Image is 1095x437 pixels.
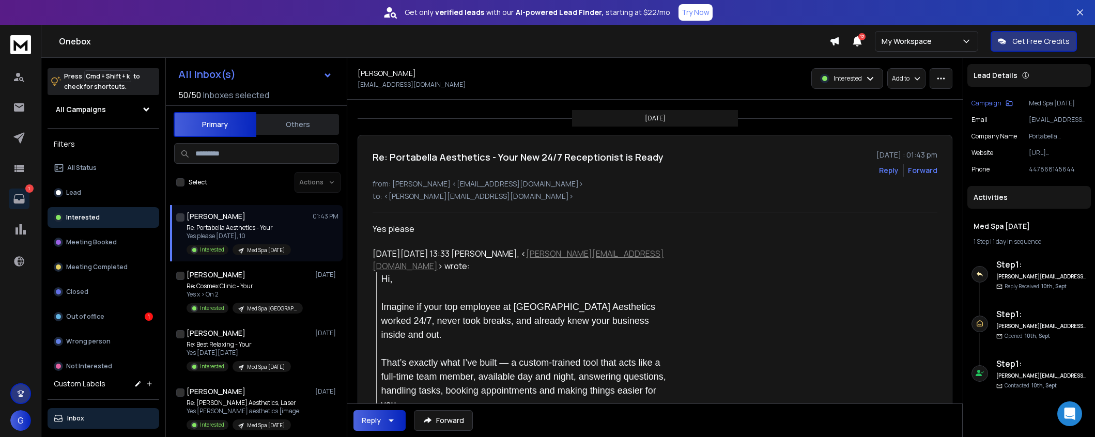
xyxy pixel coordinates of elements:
p: website [971,149,993,157]
p: Closed [66,288,88,296]
p: Yes [DATE][DATE] [187,349,291,357]
span: 50 / 50 [178,89,201,101]
p: to: <[PERSON_NAME][EMAIL_ADDRESS][DOMAIN_NAME]> [373,191,937,201]
button: Forward [414,410,473,431]
p: Inbox [67,414,84,423]
button: Meeting Booked [48,232,159,253]
span: 10th, Sept [1025,332,1050,339]
span: That’s exactly what I’ve built — a custom-trained tool that acts like a full-time team member, av... [381,357,669,410]
p: Lead [66,189,81,197]
button: Campaign [971,99,1013,107]
p: Interested [200,304,224,312]
h6: Step 1 : [996,258,1087,271]
button: G [10,410,31,431]
p: Meeting Completed [66,263,128,271]
p: Phone [971,165,990,174]
h1: Re: Portabella Aesthetics - Your New 24/7 Receptionist is Ready [373,150,664,164]
label: Select [189,178,207,186]
button: Reply [879,165,899,176]
p: Re: Portabella Aesthetics - Your [187,224,291,232]
p: 1 [25,184,34,193]
strong: verified leads [435,7,484,18]
h1: [PERSON_NAME] [187,270,245,280]
div: 1 [145,313,153,321]
strong: AI-powered Lead Finder, [516,7,604,18]
p: My Workspace [882,36,936,46]
p: Lead Details [974,70,1017,81]
img: logo [10,35,31,54]
p: Med Spa [DATE] [247,422,285,429]
p: [DATE] [315,329,338,337]
p: Get Free Credits [1012,36,1070,46]
button: Reply [353,410,406,431]
h3: Filters [48,137,159,151]
h3: Inboxes selected [203,89,269,101]
div: Yes please [373,223,674,235]
p: Yes please [DATE], 10 [187,232,291,240]
span: 1 day in sequence [993,237,1041,246]
h1: Med Spa [DATE] [974,221,1085,231]
h6: Step 1 : [996,308,1087,320]
p: Interested [66,213,100,222]
p: Interested [200,363,224,370]
p: Interested [200,421,224,429]
p: Reply Received [1005,283,1067,290]
h1: [PERSON_NAME] [358,68,416,79]
p: Med Spa [DATE] [1029,99,1087,107]
a: 1 [9,189,29,209]
p: Med Spa [DATE] [247,246,285,254]
p: [URL][DOMAIN_NAME] [1029,149,1087,157]
button: All Campaigns [48,99,159,120]
p: 01:43 PM [313,212,338,221]
p: [EMAIL_ADDRESS][DOMAIN_NAME] [358,81,466,89]
p: Add to [892,74,909,83]
p: Press to check for shortcuts. [64,71,140,92]
h1: Onebox [59,35,829,48]
span: Hi, [381,274,393,284]
p: Re: [PERSON_NAME] Aesthetics, Laser [187,399,301,407]
button: Try Now [678,4,713,21]
button: Wrong person [48,331,159,352]
div: Activities [967,186,1091,209]
button: Get Free Credits [991,31,1077,52]
span: 10th, Sept [1041,283,1067,290]
h1: All Inbox(s) [178,69,236,80]
p: Campaign [971,99,1001,107]
p: Yes x > On 2 [187,290,303,299]
span: 1 Step [974,237,989,246]
p: Wrong person [66,337,111,346]
p: Not Interested [66,362,112,370]
p: All Status [67,164,97,172]
p: Out of office [66,313,104,321]
h1: [PERSON_NAME] [187,386,245,397]
h1: [PERSON_NAME] [187,328,245,338]
span: Imagine if your top employee at [GEOGRAPHIC_DATA] Aesthetics worked 24/7, never took breaks, and ... [381,302,658,340]
div: [DATE][DATE] 13:33 [PERSON_NAME], < > wrote: [373,247,674,272]
span: 10th, Sept [1031,382,1057,389]
p: from: [PERSON_NAME] <[EMAIL_ADDRESS][DOMAIN_NAME]> [373,179,937,189]
h6: Step 1 : [996,357,1087,370]
p: Yes [PERSON_NAME] aesthetics [image: [187,407,301,415]
p: 447868145644 [1029,165,1087,174]
button: Not Interested [48,356,159,377]
button: Meeting Completed [48,257,159,277]
p: Re: Best Relaxing - Your [187,340,291,349]
p: Interested [834,74,862,83]
p: [DATE] [645,114,666,122]
p: Get only with our starting at $22/mo [405,7,670,18]
span: 12 [858,33,866,40]
button: All Inbox(s) [170,64,341,85]
h1: [PERSON_NAME] [187,211,245,222]
p: Med Spa [DATE] [247,363,285,371]
p: [DATE] [315,387,338,396]
p: Interested [200,246,224,254]
button: Primary [174,112,256,137]
h6: [PERSON_NAME][EMAIL_ADDRESS][DOMAIN_NAME] [996,322,1087,330]
div: Reply [362,415,381,426]
p: Portabella Aesthetics [1029,132,1087,141]
button: Closed [48,282,159,302]
p: [EMAIL_ADDRESS][DOMAIN_NAME] [1029,116,1087,124]
p: Opened [1005,332,1050,340]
